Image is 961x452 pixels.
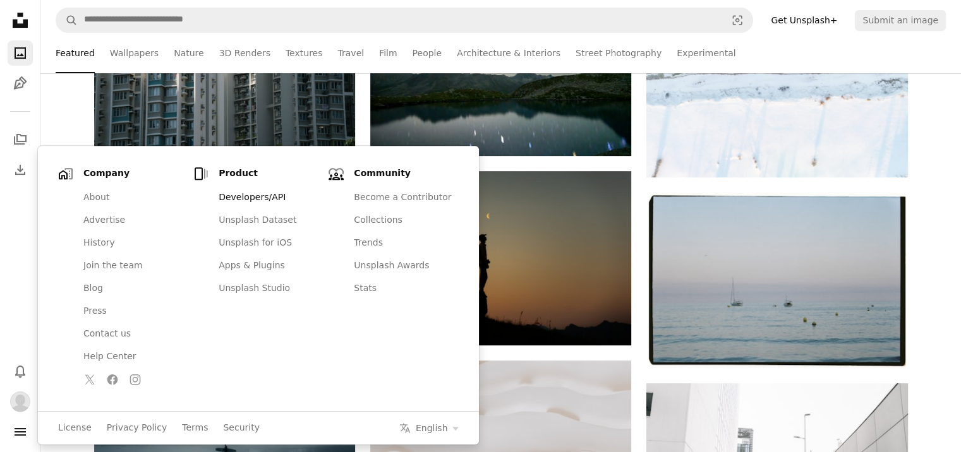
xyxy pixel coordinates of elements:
[370,252,631,263] a: Silhouette of a hiker looking at the moon at sunset.
[354,283,377,293] ya-tr-span: Stats
[8,40,33,66] a: Photos
[107,422,167,434] a: Privacy Policy
[457,46,560,60] ya-tr-span: Architecture & Interiors
[83,260,143,270] ya-tr-span: Join the team
[8,127,33,152] a: Collections
[646,193,907,368] img: Two sailboats on calm ocean water at dusk
[76,323,188,345] a: Contact us
[219,33,270,73] a: 3D Renders
[346,232,459,254] a: Trends
[110,46,159,60] ya-tr-span: Wallpapers
[56,8,753,33] form: Find visuals sitewide
[457,33,560,73] a: Architecture & Interiors
[125,369,145,390] a: Follow Unsplash on Instagram
[219,168,258,178] ya-tr-span: Product
[219,260,285,270] ya-tr-span: Apps & Plugins
[76,232,188,254] a: History
[219,192,286,202] ya-tr-span: Developers/API
[8,8,33,35] a: Home — Unsplash
[399,422,459,434] button: Select your language
[211,254,323,277] a: Apps & Plugins
[83,237,115,247] ya-tr-span: History
[862,15,938,25] ya-tr-span: Submit an image
[56,8,78,32] button: Search Unsplash
[413,46,442,60] ya-tr-span: People
[855,10,946,30] button: Submit an image
[354,168,411,178] ya-tr-span: Community
[354,260,429,270] ya-tr-span: Unsplash Awards
[174,46,203,60] ya-tr-span: Nature
[677,46,735,60] ya-tr-span: Experimental
[83,192,109,202] ya-tr-span: About
[174,33,203,73] a: Nature
[10,391,30,412] img: Avatar of user Александра Булатова
[76,186,188,209] a: About
[223,422,260,434] a: Security
[354,215,402,225] ya-tr-span: Collections
[346,186,459,209] a: Become a Contributor
[83,283,103,293] ya-tr-span: Blog
[83,351,136,361] ya-tr-span: Help Center
[337,46,364,60] ya-tr-span: Travel
[677,33,735,73] a: Experimental
[76,254,188,277] a: Join the team
[771,15,837,25] ya-tr-span: Get Unsplash+
[354,237,383,247] ya-tr-span: Trends
[83,215,125,225] ya-tr-span: Advertise
[58,422,92,434] a: License
[722,8,752,32] button: Visual search
[370,63,631,74] a: Starry night sky over a calm mountain lake
[219,237,292,247] ya-tr-span: Unsplash for iOS
[223,422,260,432] ya-tr-span: Security
[76,209,188,232] a: Advertise
[379,33,397,73] a: Film
[286,46,323,60] ya-tr-span: Textures
[416,424,448,432] ya-tr-span: English
[76,277,188,300] a: Blog
[346,277,459,300] a: Stats
[76,300,188,323] a: Press
[83,328,131,338] ya-tr-span: Contact us
[219,46,270,60] ya-tr-span: 3D Renders
[8,71,33,96] a: Illustrations
[763,10,845,30] a: Get Unsplash+
[83,168,130,178] ya-tr-span: Company
[8,419,33,444] button: Menu
[346,209,459,232] a: Collections
[58,422,92,432] ya-tr-span: License
[413,33,442,73] a: People
[379,46,397,60] ya-tr-span: Film
[346,254,459,277] a: Unsplash Awards
[370,171,631,345] img: Silhouette of a hiker looking at the moon at sunset.
[211,186,323,209] a: Developers/API
[219,283,290,293] ya-tr-span: Unsplash Studio
[211,232,323,254] a: Unsplash for iOS
[107,422,167,432] ya-tr-span: Privacy Policy
[8,157,33,182] a: Download History
[576,33,662,73] a: Street Photography
[182,422,208,432] ya-tr-span: Terms
[646,275,907,286] a: Two sailboats on calm ocean water at dusk
[182,422,208,434] a: Terms
[110,33,159,73] a: Wallpapers
[337,33,364,73] a: Travel
[102,369,123,390] a: Follow Unsplash on Facebook
[354,192,451,202] ya-tr-span: Become a Contributor
[83,306,107,316] ya-tr-span: Press
[80,369,100,390] a: Follow Unsplash on Twitter
[286,33,323,73] a: Textures
[8,359,33,384] button: Notifications
[211,209,323,232] a: Unsplash Dataset
[646,74,907,85] a: Snow covered landscape with frozen water
[211,277,323,300] a: Unsplash Studio
[8,389,33,414] button: Profile
[576,46,662,60] ya-tr-span: Street Photography
[219,215,296,225] ya-tr-span: Unsplash Dataset
[76,345,188,368] a: Help Center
